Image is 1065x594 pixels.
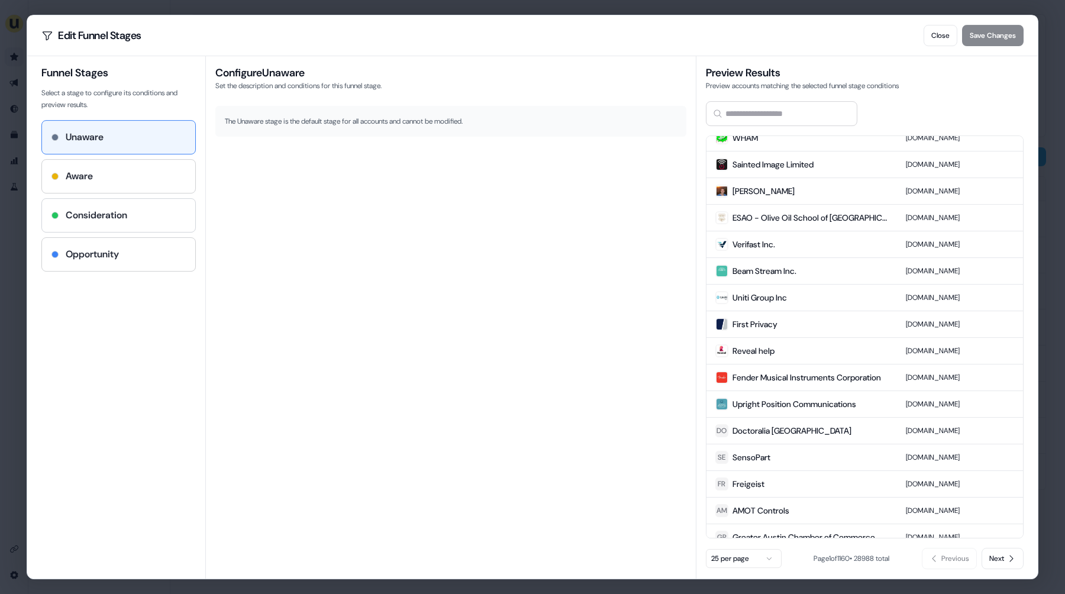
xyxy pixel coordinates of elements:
span: Verifast Inc. [732,238,775,250]
p: [DOMAIN_NAME] [906,185,1014,197]
p: [DOMAIN_NAME] [906,505,1014,516]
span: Freigeist [732,478,764,490]
span: WHAM [732,132,758,144]
p: [DOMAIN_NAME] [906,398,1014,410]
span: Reveal help [732,345,774,357]
p: [DOMAIN_NAME] [906,238,1014,250]
p: [DOMAIN_NAME] [906,265,1014,277]
p: [DOMAIN_NAME] [906,345,1014,357]
span: Beam Stream Inc. [732,265,796,277]
p: [DOMAIN_NAME] [906,451,1014,463]
p: [DOMAIN_NAME] [906,531,1014,543]
p: The Unaware stage is the default stage for all accounts and cannot be modified. [225,115,677,127]
h4: Aware [66,169,93,183]
span: SensoPart [732,451,770,463]
span: [PERSON_NAME] [732,185,795,197]
span: Sainted Image Limited [732,159,814,170]
h3: Funnel Stages [41,66,196,80]
h2: Edit Funnel Stages [41,30,141,41]
span: AMOT Controls [732,505,789,516]
h4: Consideration [66,208,127,222]
span: Page 1 of 1160 • 28988 total [814,554,889,563]
div: SE [718,451,725,463]
div: GR [717,531,727,543]
span: Greater Austin Chamber of Commerce [732,531,875,543]
p: [DOMAIN_NAME] [906,372,1014,383]
p: Preview accounts matching the selected funnel stage conditions [706,80,1024,92]
span: Uniti Group Inc [732,292,787,304]
div: FR [718,478,725,490]
p: [DOMAIN_NAME] [906,212,1014,224]
span: Fender Musical Instruments Corporation [732,372,881,383]
p: Set the description and conditions for this funnel stage. [215,80,686,92]
div: AM [717,505,727,516]
p: [DOMAIN_NAME] [906,292,1014,304]
button: Next [982,548,1024,569]
h4: Unaware [66,130,104,144]
span: Next [989,553,1004,564]
p: [DOMAIN_NAME] [906,318,1014,330]
p: Select a stage to configure its conditions and preview results. [41,87,196,111]
span: Upright Position Communications [732,398,856,410]
h3: Preview Results [706,66,1024,80]
span: Doctoralia [GEOGRAPHIC_DATA] [732,425,851,437]
p: [DOMAIN_NAME] [906,478,1014,490]
span: First Privacy [732,318,777,330]
p: [DOMAIN_NAME] [906,425,1014,437]
h4: Opportunity [66,247,119,262]
h3: Configure Unaware [215,66,686,80]
div: DO [717,425,727,437]
p: [DOMAIN_NAME] [906,132,1014,144]
button: Close [924,25,957,46]
span: ESAO - Olive Oil School of [GEOGRAPHIC_DATA] [732,212,887,224]
p: [DOMAIN_NAME] [906,159,1014,170]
